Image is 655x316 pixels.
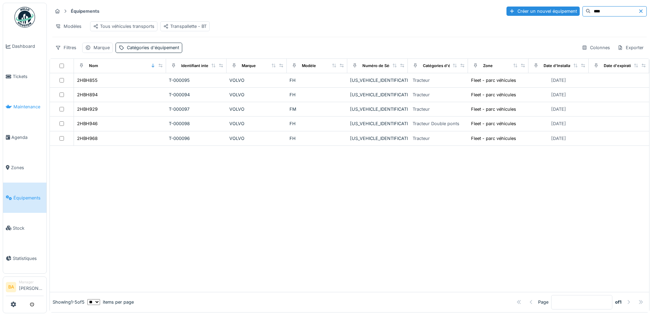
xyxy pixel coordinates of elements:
[302,63,316,69] div: Modèle
[3,92,46,122] a: Maintenance
[290,106,345,112] div: FM
[471,77,516,84] div: Fleet - parc véhicules
[551,120,566,127] div: [DATE]
[52,21,85,31] div: Modèles
[551,77,566,84] div: [DATE]
[13,195,44,201] span: Équipements
[229,120,284,127] div: VOLVO
[471,135,516,142] div: Fleet - parc véhicules
[506,7,580,16] div: Créer un nouvel équipement
[163,23,207,30] div: Transpallette - BT
[3,31,46,62] a: Dashboard
[169,120,224,127] div: T-000098
[68,8,102,14] strong: Équipements
[413,135,430,142] div: Tracteur
[169,77,224,84] div: T-000095
[13,73,44,80] span: Tickets
[350,106,405,112] div: [US_VEHICLE_IDENTIFICATION_NUMBER]
[229,91,284,98] div: VOLVO
[290,91,345,98] div: FH
[471,120,516,127] div: Fleet - parc véhicules
[413,77,430,84] div: Tracteur
[19,280,44,294] li: [PERSON_NAME]
[3,183,46,213] a: Équipements
[350,77,405,84] div: [US_VEHICLE_IDENTIFICATION_NUMBER]
[13,225,44,231] span: Stock
[77,106,98,112] div: 2HBH929
[89,63,98,69] div: Nom
[3,213,46,243] a: Stock
[350,91,405,98] div: [US_VEHICLE_IDENTIFICATION_NUMBER]
[551,106,566,112] div: [DATE]
[413,91,430,98] div: Tracteur
[242,63,256,69] div: Marque
[53,299,85,305] div: Showing 1 - 5 of 5
[19,280,44,285] div: Manager
[3,243,46,273] a: Statistiques
[77,77,98,84] div: 2HBH855
[544,63,577,69] div: Date d'Installation
[77,91,98,98] div: 2HBH894
[229,77,284,84] div: VOLVO
[169,135,224,142] div: T-000096
[290,135,345,142] div: FH
[362,63,394,69] div: Numéro de Série
[94,44,110,51] div: Marque
[413,120,459,127] div: Tracteur Double ponts
[11,134,44,141] span: Agenda
[169,106,224,112] div: T-000097
[290,120,345,127] div: FH
[87,299,134,305] div: items per page
[14,7,35,28] img: Badge_color-CXgf-gQk.svg
[93,23,154,30] div: Tous véhicules transports
[538,299,548,305] div: Page
[423,63,471,69] div: Catégories d'équipement
[604,63,636,69] div: Date d'expiration
[77,135,98,142] div: 2HBH968
[3,152,46,183] a: Zones
[350,135,405,142] div: [US_VEHICLE_IDENTIFICATION_NUMBER]
[169,91,224,98] div: T-000094
[350,120,405,127] div: [US_VEHICLE_IDENTIFICATION_NUMBER]
[3,122,46,152] a: Agenda
[3,62,46,92] a: Tickets
[551,135,566,142] div: [DATE]
[471,91,516,98] div: Fleet - parc véhicules
[6,280,44,296] a: BA Manager[PERSON_NAME]
[181,63,215,69] div: Identifiant interne
[11,164,44,171] span: Zones
[77,120,98,127] div: 2HBH946
[13,103,44,110] span: Maintenance
[615,299,622,305] strong: of 1
[471,106,516,112] div: Fleet - parc véhicules
[229,106,284,112] div: VOLVO
[614,43,647,53] div: Exporter
[579,43,613,53] div: Colonnes
[229,135,284,142] div: VOLVO
[13,255,44,262] span: Statistiques
[52,43,79,53] div: Filtres
[12,43,44,50] span: Dashboard
[551,91,566,98] div: [DATE]
[290,77,345,84] div: FH
[127,44,179,51] div: Catégories d'équipement
[483,63,493,69] div: Zone
[413,106,430,112] div: Tracteur
[6,282,16,292] li: BA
